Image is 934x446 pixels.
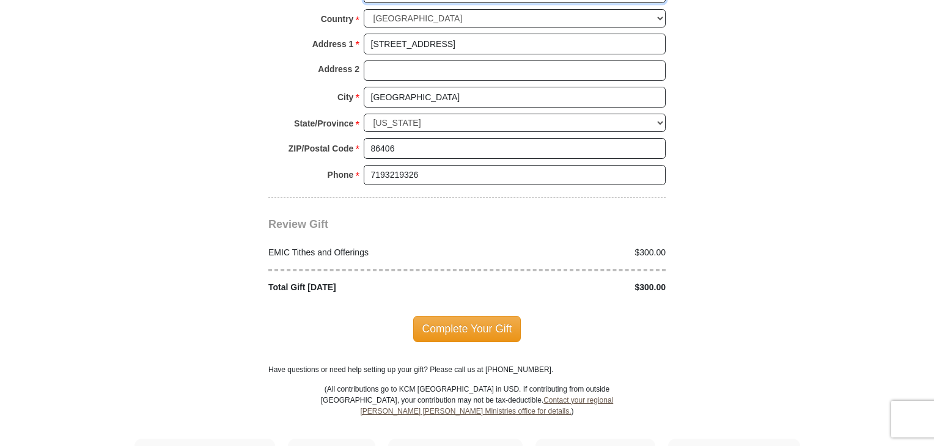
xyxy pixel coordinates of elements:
[262,281,468,294] div: Total Gift [DATE]
[312,35,354,53] strong: Address 1
[321,10,354,27] strong: Country
[467,281,672,294] div: $300.00
[268,218,328,230] span: Review Gift
[289,140,354,157] strong: ZIP/Postal Code
[413,316,521,342] span: Complete Your Gift
[262,246,468,259] div: EMIC Tithes and Offerings
[467,246,672,259] div: $300.00
[328,166,354,183] strong: Phone
[360,396,613,415] a: Contact your regional [PERSON_NAME] [PERSON_NAME] Ministries office for details.
[320,384,614,439] p: (All contributions go to KCM [GEOGRAPHIC_DATA] in USD. If contributing from outside [GEOGRAPHIC_D...
[294,115,353,132] strong: State/Province
[337,89,353,106] strong: City
[318,60,359,78] strong: Address 2
[268,364,666,375] p: Have questions or need help setting up your gift? Please call us at [PHONE_NUMBER].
